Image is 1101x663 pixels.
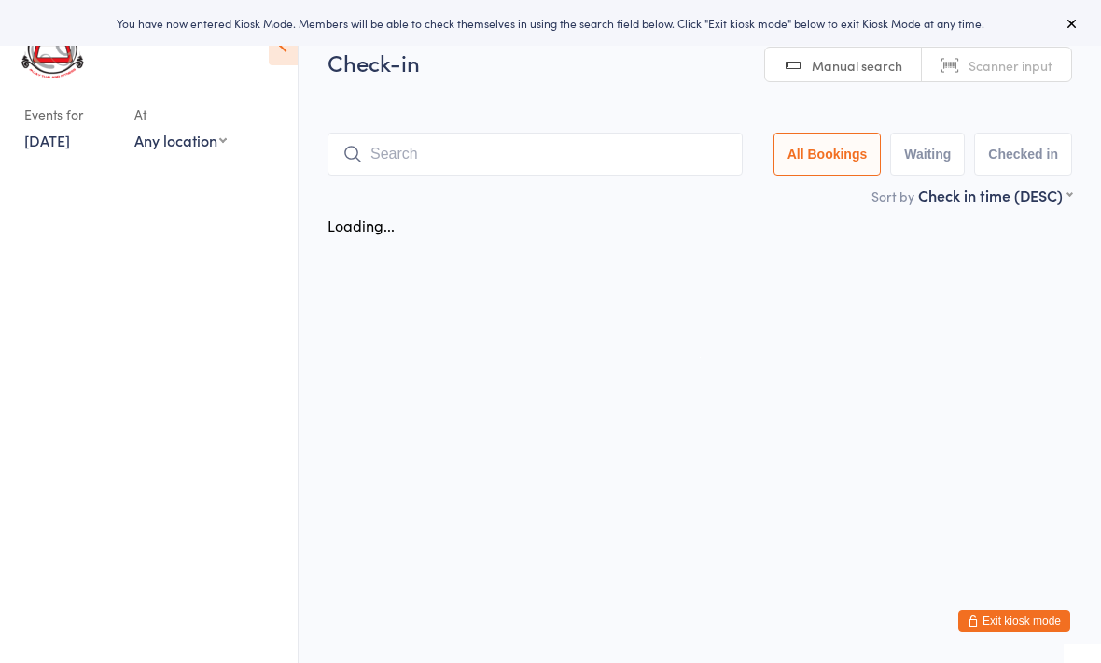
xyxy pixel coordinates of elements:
[328,47,1072,78] h2: Check-in
[969,56,1052,75] span: Scanner input
[328,215,395,235] div: Loading...
[328,133,743,176] input: Search
[812,56,902,75] span: Manual search
[974,133,1072,176] button: Checked in
[871,187,914,205] label: Sort by
[918,185,1072,205] div: Check in time (DESC)
[134,99,227,130] div: At
[890,133,965,176] button: Waiting
[19,14,89,80] img: Art of Eight
[30,15,1071,31] div: You have now entered Kiosk Mode. Members will be able to check themselves in using the search fie...
[773,133,882,176] button: All Bookings
[24,99,116,130] div: Events for
[958,610,1070,632] button: Exit kiosk mode
[134,130,227,150] div: Any location
[24,130,70,150] a: [DATE]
